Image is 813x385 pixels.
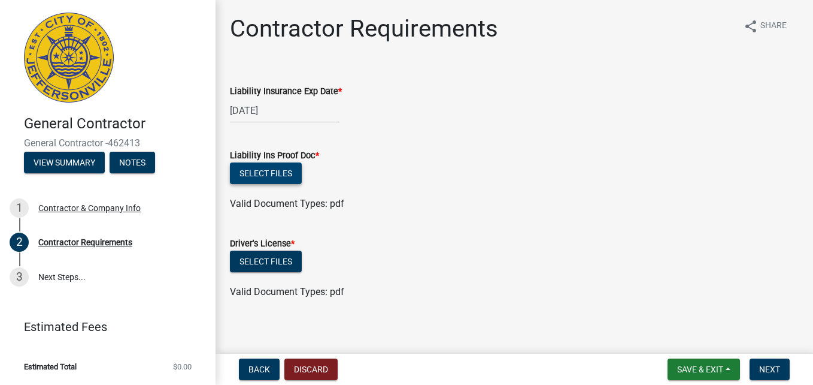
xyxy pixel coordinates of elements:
button: Notes [110,152,155,173]
label: Driver's License [230,240,295,248]
h4: General Contractor [24,115,206,133]
wm-modal-confirm: Summary [24,158,105,168]
button: Select files [230,251,302,272]
label: Liability Insurance Exp Date [230,88,342,96]
span: Estimated Total [24,363,77,371]
span: Valid Document Types: pdf [230,286,344,297]
button: Back [239,359,280,380]
button: View Summary [24,152,105,173]
div: 2 [10,233,29,252]
div: Contractor & Company Info [38,204,141,212]
span: Back [248,365,270,374]
button: shareShare [734,14,796,38]
button: Next [750,359,790,380]
span: Share [760,19,787,34]
span: Save & Exit [677,365,723,374]
h1: Contractor Requirements [230,14,498,43]
div: 1 [10,198,29,218]
div: Contractor Requirements [38,238,132,246]
a: Estimated Fees [10,315,196,339]
button: Save & Exit [668,359,740,380]
img: City of Jeffersonville, Indiana [24,13,114,103]
wm-modal-confirm: Notes [110,158,155,168]
input: mm/dd/yyyy [230,98,339,123]
div: 3 [10,267,29,287]
span: Valid Document Types: pdf [230,198,344,209]
i: share [744,19,758,34]
span: General Contractor -462413 [24,137,192,149]
label: Liability Ins Proof Doc [230,152,319,160]
button: Discard [284,359,338,380]
button: Select files [230,163,302,184]
span: Next [759,365,780,374]
span: $0.00 [173,363,192,371]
